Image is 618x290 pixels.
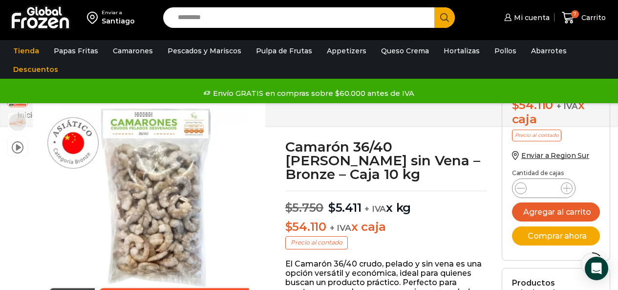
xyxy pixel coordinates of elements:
[251,42,317,60] a: Pulpa de Frutas
[511,13,550,22] span: Mi cuenta
[328,201,336,215] span: $
[285,201,293,215] span: $
[322,42,371,60] a: Appetizers
[285,140,487,181] h1: Camarón 36/40 [PERSON_NAME] sin Vena – Bronze – Caja 10 kg
[87,9,102,26] img: address-field-icon.svg
[439,42,485,60] a: Hortalizas
[571,10,579,18] span: 7
[502,8,550,27] a: Mi cuenta
[285,220,326,234] bdi: 54.110
[534,181,553,195] input: Product quantity
[49,42,103,60] a: Papas Fritas
[102,16,135,26] div: Santiago
[512,151,589,160] a: Enviar a Region Sur
[8,112,27,132] span: 36/40 rpd bronze
[512,98,519,112] span: $
[285,220,487,234] p: x caja
[556,101,578,111] span: + IVA
[512,226,600,245] button: Comprar ahora
[512,98,553,112] bdi: 54.110
[521,151,589,160] span: Enviar a Region Sur
[285,236,348,249] p: Precio al contado
[559,6,608,29] a: 7 Carrito
[579,13,606,22] span: Carrito
[285,191,487,215] p: x kg
[8,60,63,79] a: Descuentos
[434,7,455,28] button: Search button
[585,257,608,280] div: Open Intercom Messenger
[330,223,351,233] span: + IVA
[512,170,600,177] p: Cantidad de cajas
[108,42,158,60] a: Camarones
[364,204,386,214] span: + IVA
[285,201,324,215] bdi: 5.750
[512,202,600,222] button: Agregar al carrito
[512,98,600,127] div: x caja
[512,130,561,141] p: Precio al contado
[8,42,44,60] a: Tienda
[163,42,246,60] a: Pescados y Mariscos
[102,9,135,16] div: Enviar a
[490,42,521,60] a: Pollos
[526,42,572,60] a: Abarrotes
[328,201,362,215] bdi: 5.411
[285,220,293,234] span: $
[376,42,434,60] a: Queso Crema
